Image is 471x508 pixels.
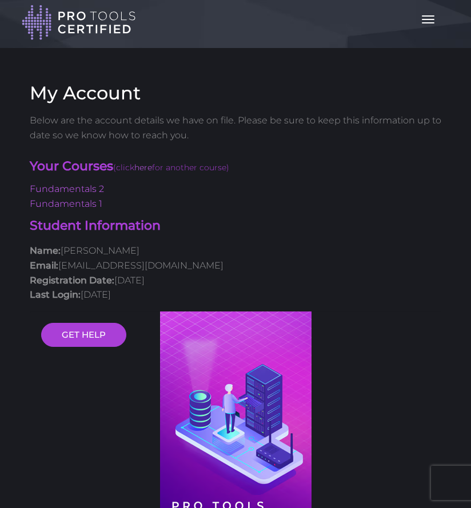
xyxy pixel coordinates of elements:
a: GET HELP [41,323,126,347]
h3: My Account [30,82,441,104]
p: Below are the account details we have on file. Please be sure to keep this information up to date... [30,113,441,142]
strong: Last Login: [30,289,81,300]
strong: Registration Date: [30,275,114,286]
span: (click for another course) [113,162,229,173]
strong: Name: [30,245,61,256]
a: Fundamentals 2 [30,183,104,194]
strong: Email: [30,260,58,271]
h4: Your Courses [30,158,441,177]
h4: Student Information [30,217,441,235]
p: [PERSON_NAME] [EMAIL_ADDRESS][DOMAIN_NAME] [DATE] [DATE] [30,243,441,302]
a: Fundamentals 1 [30,198,102,209]
img: Pro Tools Certified Logo [22,4,136,41]
a: here [134,162,152,173]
